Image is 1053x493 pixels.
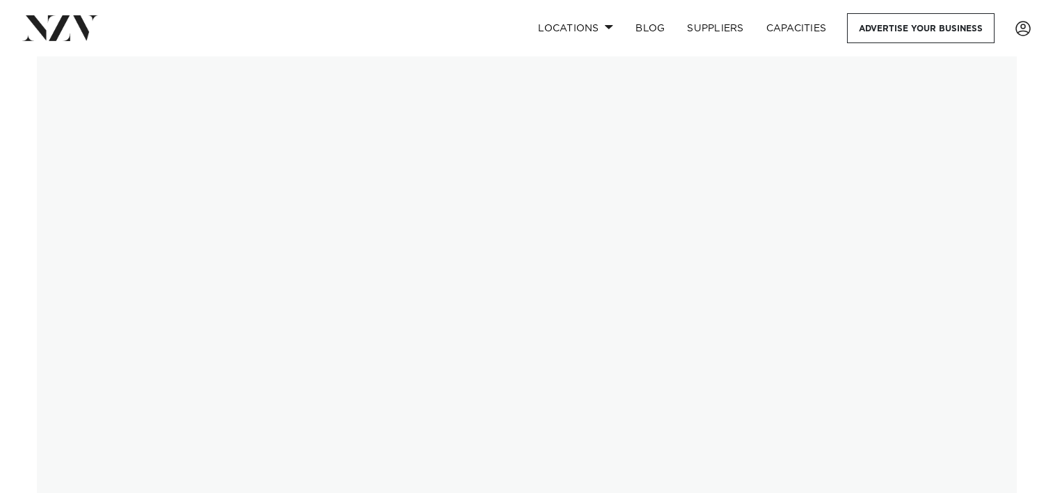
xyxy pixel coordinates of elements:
[527,13,624,43] a: Locations
[847,13,995,43] a: Advertise your business
[624,13,676,43] a: BLOG
[22,15,98,40] img: nzv-logo.png
[755,13,838,43] a: Capacities
[676,13,754,43] a: SUPPLIERS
